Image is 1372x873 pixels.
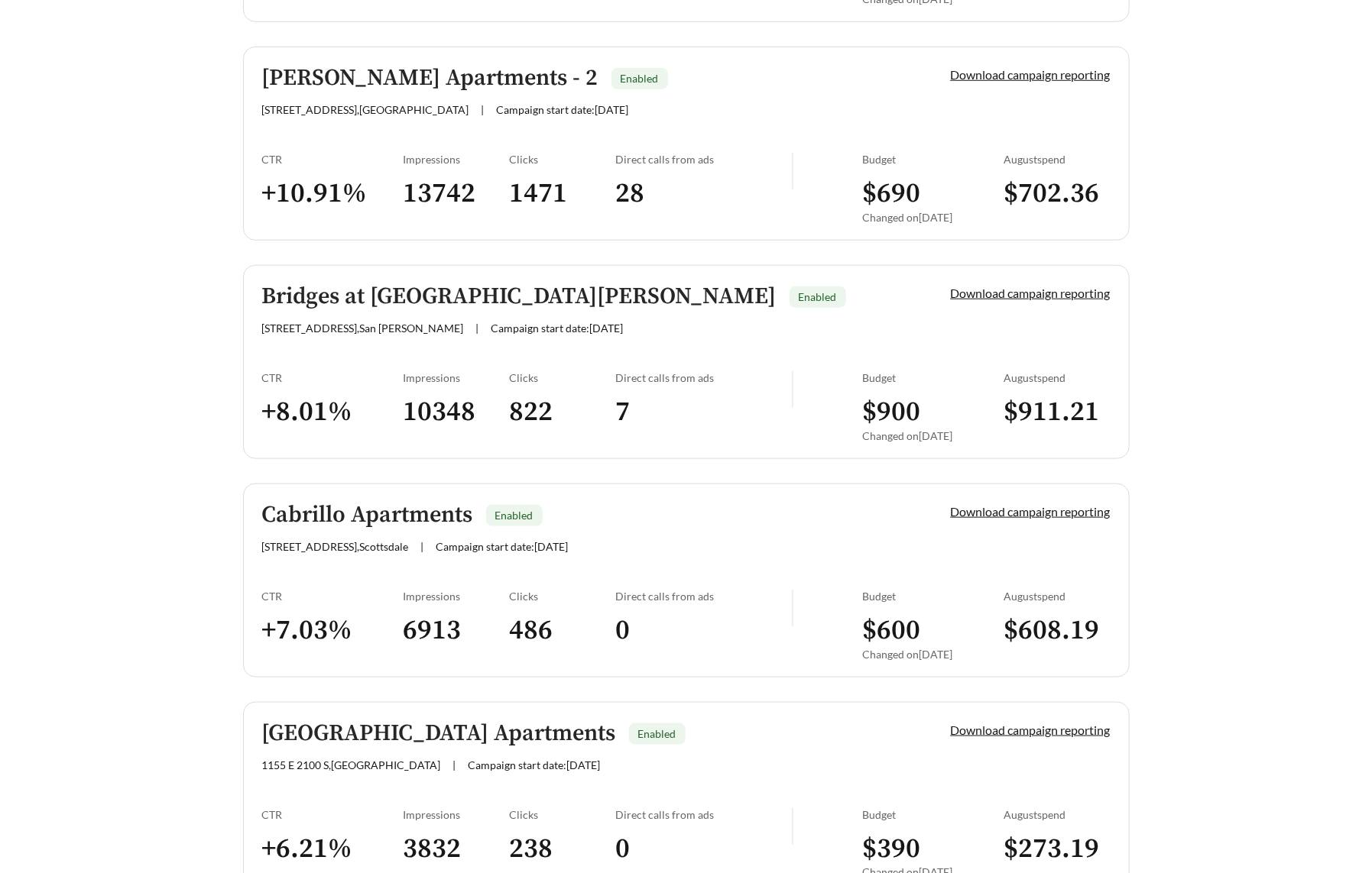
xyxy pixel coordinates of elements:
[863,648,1004,661] div: Changed on [DATE]
[792,371,793,408] img: line
[262,153,404,166] div: CTR
[262,322,464,335] span: [STREET_ADDRESS] , San [PERSON_NAME]
[262,590,404,603] div: CTR
[1004,590,1111,603] div: August spend
[863,395,1004,429] h3: $ 900
[792,153,793,189] img: line
[262,540,409,553] span: [STREET_ADDRESS] , Scottsdale
[863,808,1004,821] div: Budget
[615,371,792,384] div: Direct calls from ads
[243,265,1130,459] a: Bridges at [GEOGRAPHIC_DATA][PERSON_NAME]Enabled[STREET_ADDRESS],San [PERSON_NAME]|Campaign start...
[1004,371,1111,384] div: August spend
[509,395,615,429] h3: 822
[262,176,404,211] h3: + 10.91 %
[1004,808,1111,821] div: August spend
[863,832,1004,866] h3: $ 390
[951,723,1111,737] a: Download campaign reporting
[262,284,777,309] h5: Bridges at [GEOGRAPHIC_DATA][PERSON_NAME]
[404,153,510,166] div: Impressions
[476,322,479,335] span: |
[509,832,615,866] h3: 238
[404,371,510,384] div: Impressions
[1004,153,1111,166] div: August spend
[509,153,615,166] div: Clicks
[495,509,534,522] span: Enabled
[421,540,424,553] span: |
[404,832,510,866] h3: 3832
[615,808,792,821] div: Direct calls from ads
[262,832,404,866] h3: + 6.21 %
[262,395,404,429] h3: + 8.01 %
[509,176,615,211] h3: 1471
[262,758,441,771] span: 1155 E 2100 S , [GEOGRAPHIC_DATA]
[863,613,1004,648] h3: $ 600
[951,286,1111,300] a: Download campaign reporting
[404,613,510,648] h3: 6913
[951,504,1111,519] a: Download campaign reporting
[436,540,569,553] span: Campaign start date: [DATE]
[509,613,615,648] h3: 486
[404,395,510,429] h3: 10348
[615,153,792,166] div: Direct calls from ads
[615,395,792,429] h3: 7
[497,103,629,116] span: Campaign start date: [DATE]
[863,153,1004,166] div: Budget
[799,290,837,303] span: Enabled
[615,613,792,648] h3: 0
[621,72,659,85] span: Enabled
[863,429,1004,442] div: Changed on [DATE]
[509,371,615,384] div: Clicks
[491,322,624,335] span: Campaign start date: [DATE]
[792,590,793,626] img: line
[469,758,601,771] span: Campaign start date: [DATE]
[482,103,485,116] span: |
[638,727,676,740] span: Enabled
[262,371,404,384] div: CTR
[243,47,1130,241] a: [PERSON_NAME] Apartments - 2Enabled[STREET_ADDRESS],[GEOGRAPHIC_DATA]|Campaign start date:[DATE]D...
[404,590,510,603] div: Impressions
[1004,613,1111,648] h3: $ 608.19
[863,590,1004,603] div: Budget
[262,721,616,746] h5: [GEOGRAPHIC_DATA] Apartments
[1004,395,1111,429] h3: $ 911.21
[404,808,510,821] div: Impressions
[262,503,473,528] h5: Cabrillo Apartments
[509,590,615,603] div: Clicks
[404,176,510,211] h3: 13742
[243,483,1130,677] a: Cabrillo ApartmentsEnabled[STREET_ADDRESS],Scottsdale|Campaign start date:[DATE]Download campaign...
[615,832,792,866] h3: 0
[615,176,792,211] h3: 28
[453,758,456,771] span: |
[863,371,1004,384] div: Budget
[863,211,1004,224] div: Changed on [DATE]
[262,103,469,116] span: [STREET_ADDRESS] , [GEOGRAPHIC_DATA]
[262,66,598,91] h5: [PERSON_NAME] Apartments - 2
[262,613,404,648] h3: + 7.03 %
[792,808,793,845] img: line
[1004,176,1111,211] h3: $ 702.36
[615,590,792,603] div: Direct calls from ads
[951,67,1111,82] a: Download campaign reporting
[262,808,404,821] div: CTR
[863,176,1004,211] h3: $ 690
[509,808,615,821] div: Clicks
[1004,832,1111,866] h3: $ 273.19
